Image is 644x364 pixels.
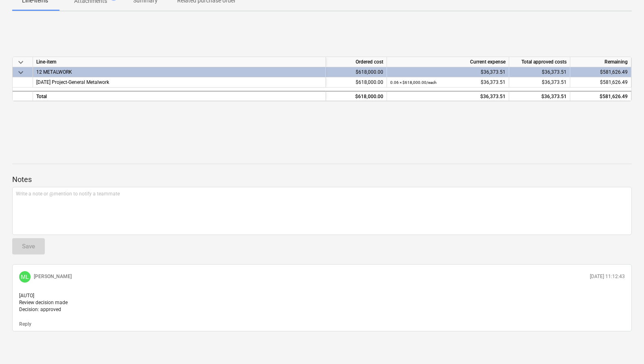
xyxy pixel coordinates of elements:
[574,77,628,88] div: $581,626.49
[33,57,326,67] div: Line-item
[329,67,383,77] div: $618,000.00
[16,68,26,77] span: keyboard_arrow_down
[390,77,506,88] div: $36,373.51
[326,57,387,67] div: Ordered cost
[390,92,506,102] div: $36,373.51
[574,67,628,77] div: $581,626.49
[570,57,631,67] div: Remaining
[329,92,383,102] div: $618,000.00
[12,175,632,184] p: Notes
[19,321,31,328] button: Reply
[390,80,437,85] small: 0.06 × $618,000.00 / each
[36,67,322,77] div: 12 METALWORK
[19,293,68,312] span: [AUTO] Review decision made Decision: approved
[512,67,567,77] div: $36,373.51
[590,273,625,280] p: [DATE] 11:12:43
[512,77,567,88] div: $36,373.51
[512,92,567,102] div: $36,373.51
[574,92,628,102] div: $581,626.49
[390,67,506,77] div: $36,373.51
[509,57,570,67] div: Total approved costs
[36,79,109,85] span: 3-12-01 Project-General Metalwork
[19,271,31,283] div: Matt Lebon
[33,91,326,101] div: Total
[387,57,509,67] div: Current expense
[21,274,29,280] span: ML
[16,57,26,67] span: keyboard_arrow_down
[329,77,383,88] div: $618,000.00
[34,273,72,280] p: [PERSON_NAME]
